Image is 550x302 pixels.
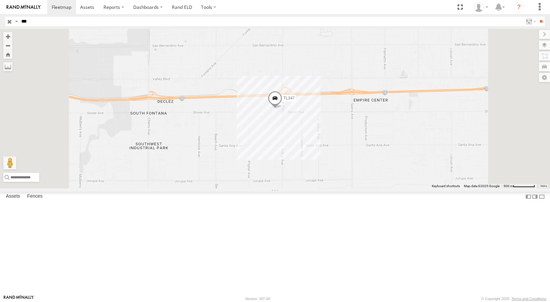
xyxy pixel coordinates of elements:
img: rand-logo.svg [7,5,41,9]
button: Zoom Home [3,50,12,59]
i: ? [514,2,524,12]
button: Keyboard shortcuts [432,184,460,188]
div: Version: 307.00 [245,297,270,301]
label: Search Query [14,17,19,26]
label: Map Settings [539,73,550,82]
label: Dock Summary Table to the Left [525,192,532,201]
button: Map Scale: 500 m per 63 pixels [502,184,537,188]
label: Assets [3,192,23,201]
label: Hide Summary Table [539,192,545,201]
label: Fences [24,192,46,201]
a: Terms and Conditions [512,297,546,301]
span: TL347 [284,96,295,100]
label: Measure [3,62,12,71]
span: 500 m [504,184,513,188]
button: Zoom in [3,32,12,41]
button: Drag Pegman onto the map to open Street View [3,156,16,169]
a: Visit our Website [4,295,34,302]
a: Terms (opens in new tab) [540,185,547,187]
div: Monica Verdugo [471,2,490,12]
span: Map data ©2025 Google [464,184,500,188]
div: © Copyright 2025 - [481,297,546,301]
button: Zoom out [3,41,12,50]
label: Search Filter Options [523,17,537,26]
label: Dock Summary Table to the Right [532,192,538,201]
